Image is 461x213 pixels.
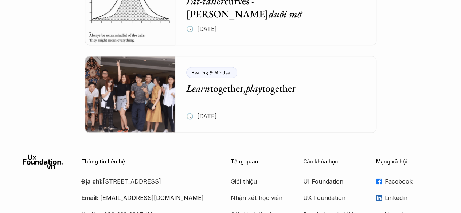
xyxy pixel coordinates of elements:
p: Các khóa học [303,159,365,165]
em: đuôi mỡ [269,7,302,20]
a: Giới thiệu [231,176,289,187]
strong: Địa chỉ: [81,178,103,185]
a: Facebook [376,176,438,187]
em: Learn [186,82,210,95]
a: Nhận xét học viên [231,192,289,203]
a: Linkedin [376,192,438,203]
a: [EMAIL_ADDRESS][DOMAIN_NAME] [100,194,204,201]
p: [STREET_ADDRESS] [81,176,212,187]
a: UX Foundation [303,192,362,203]
strong: Email: [81,194,98,201]
a: Healing & MindsetLearntogether,playtogether🕔 [DATE] [85,56,376,133]
p: Mạng xã hội [376,159,438,165]
p: Facebook [385,176,438,187]
p: Healing & Mindset [191,70,232,75]
p: Linkedin [385,192,438,203]
p: Tổng quan [231,159,293,165]
h5: together, together [186,82,355,95]
p: Thông tin liên hệ [81,159,212,165]
p: 🕔 [DATE] [186,111,217,122]
a: UI Foundation [303,176,362,187]
em: play [246,82,262,95]
p: 🕔 [DATE] [186,23,217,34]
